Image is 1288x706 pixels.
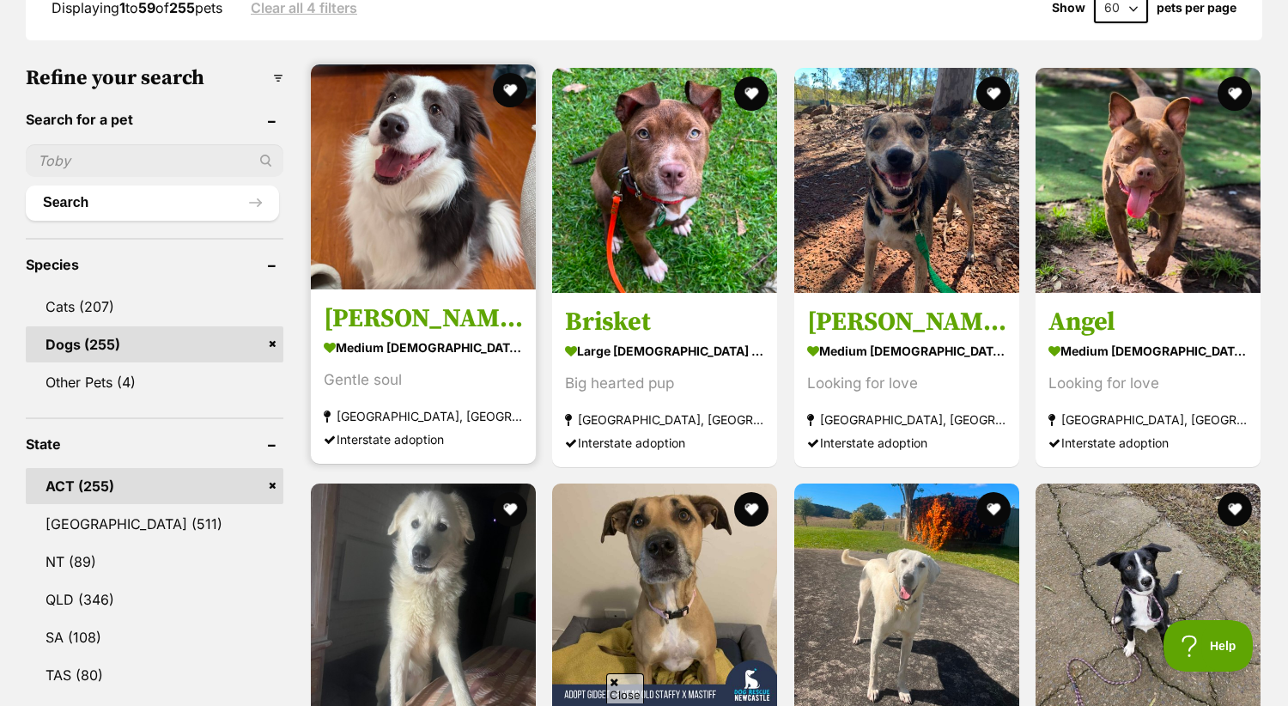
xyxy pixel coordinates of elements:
strong: [GEOGRAPHIC_DATA], [GEOGRAPHIC_DATA] [565,408,764,431]
a: [PERSON_NAME] medium [DEMOGRAPHIC_DATA] Dog Looking for love [GEOGRAPHIC_DATA], [GEOGRAPHIC_DATA]... [794,293,1019,467]
button: Search [26,186,279,220]
a: Angel medium [DEMOGRAPHIC_DATA] Dog Looking for love [GEOGRAPHIC_DATA], [GEOGRAPHIC_DATA] Interst... [1036,293,1261,467]
span: Show [1052,1,1085,15]
h3: Refine your search [26,66,283,90]
img: Janie - Australian Kelpie Dog [794,68,1019,293]
a: [GEOGRAPHIC_DATA] (511) [26,506,283,542]
button: favourite [735,76,769,111]
h3: Brisket [565,306,764,338]
input: Toby [26,144,283,177]
a: Brisket large [DEMOGRAPHIC_DATA] Dog Big hearted pup [GEOGRAPHIC_DATA], [GEOGRAPHIC_DATA] Interst... [552,293,777,467]
header: Search for a pet [26,112,283,127]
strong: [GEOGRAPHIC_DATA], [GEOGRAPHIC_DATA] [324,405,523,428]
h3: [PERSON_NAME] [324,302,523,335]
div: Interstate adoption [807,431,1006,454]
div: Interstate adoption [565,431,764,454]
h3: Angel [1048,306,1248,338]
header: State [26,436,283,452]
strong: large [DEMOGRAPHIC_DATA] Dog [565,338,764,363]
iframe: Help Scout Beacon - Open [1163,620,1254,672]
img: Nelly - Border Collie Dog [311,64,536,289]
a: TAS (80) [26,657,283,693]
button: favourite [493,492,527,526]
button: favourite [976,492,1011,526]
h3: [PERSON_NAME] [807,306,1006,338]
strong: medium [DEMOGRAPHIC_DATA] Dog [324,335,523,360]
label: pets per page [1157,1,1236,15]
strong: medium [DEMOGRAPHIC_DATA] Dog [807,338,1006,363]
button: favourite [735,492,769,526]
a: Cats (207) [26,289,283,325]
a: [PERSON_NAME] medium [DEMOGRAPHIC_DATA] Dog Gentle soul [GEOGRAPHIC_DATA], [GEOGRAPHIC_DATA] Inte... [311,289,536,464]
button: favourite [493,73,527,107]
a: QLD (346) [26,581,283,618]
button: favourite [1218,492,1252,526]
a: Dogs (255) [26,326,283,362]
div: Looking for love [807,372,1006,395]
a: NT (89) [26,544,283,580]
div: Big hearted pup [565,372,764,395]
a: ACT (255) [26,468,283,504]
button: favourite [976,76,1011,111]
img: Brisket - American Staffordshire Terrier Dog [552,68,777,293]
strong: [GEOGRAPHIC_DATA], [GEOGRAPHIC_DATA] [807,408,1006,431]
span: Close [606,673,644,703]
header: Species [26,257,283,272]
button: favourite [1218,76,1252,111]
a: Other Pets (4) [26,364,283,400]
div: Interstate adoption [1048,431,1248,454]
div: Looking for love [1048,372,1248,395]
a: SA (108) [26,619,283,655]
strong: medium [DEMOGRAPHIC_DATA] Dog [1048,338,1248,363]
div: Gentle soul [324,368,523,392]
img: Angel - American Staffordshire Terrier Dog [1036,68,1261,293]
strong: [GEOGRAPHIC_DATA], [GEOGRAPHIC_DATA] [1048,408,1248,431]
div: Interstate adoption [324,428,523,451]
